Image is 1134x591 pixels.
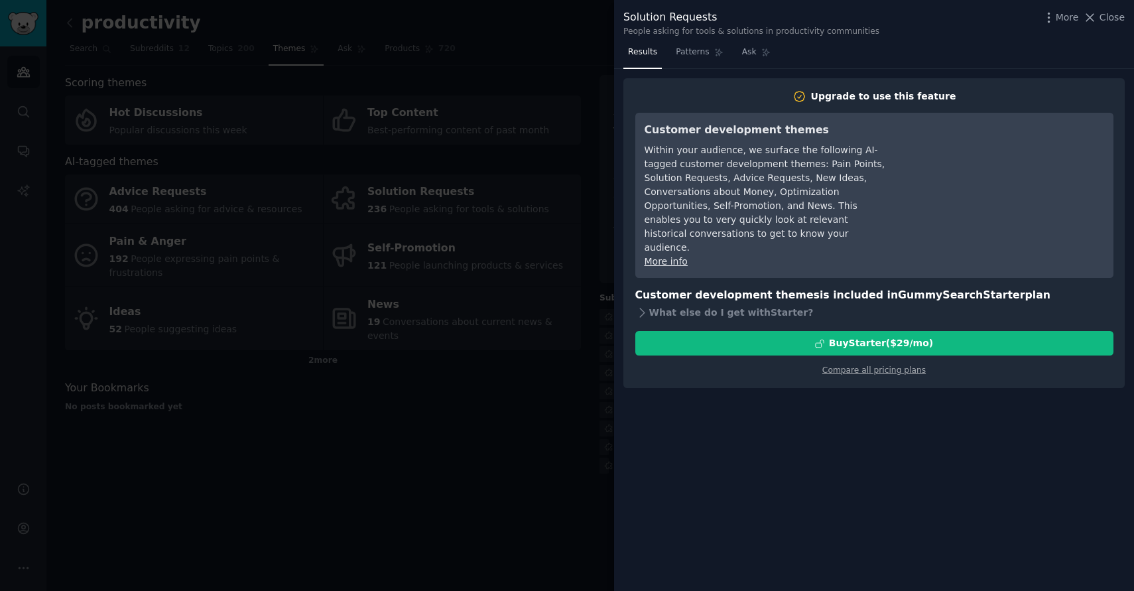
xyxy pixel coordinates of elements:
div: Solution Requests [623,9,879,26]
button: More [1042,11,1079,25]
a: More info [645,256,688,267]
div: Buy Starter ($ 29 /mo ) [829,336,933,350]
span: GummySearch Starter [898,289,1025,301]
span: Close [1100,11,1125,25]
div: Within your audience, we surface the following AI-tagged customer development themes: Pain Points... [645,143,887,255]
a: Results [623,42,662,69]
div: People asking for tools & solutions in productivity communities [623,26,879,38]
span: Patterns [676,46,709,58]
a: Compare all pricing plans [822,365,926,375]
div: What else do I get with Starter ? [635,303,1113,322]
div: Upgrade to use this feature [811,90,956,103]
span: Results [628,46,657,58]
h3: Customer development themes is included in plan [635,287,1113,304]
a: Patterns [671,42,727,69]
iframe: YouTube video player [905,122,1104,222]
h3: Customer development themes [645,122,887,139]
span: Ask [742,46,757,58]
a: Ask [737,42,775,69]
span: More [1056,11,1079,25]
button: Close [1083,11,1125,25]
button: BuyStarter($29/mo) [635,331,1113,356]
